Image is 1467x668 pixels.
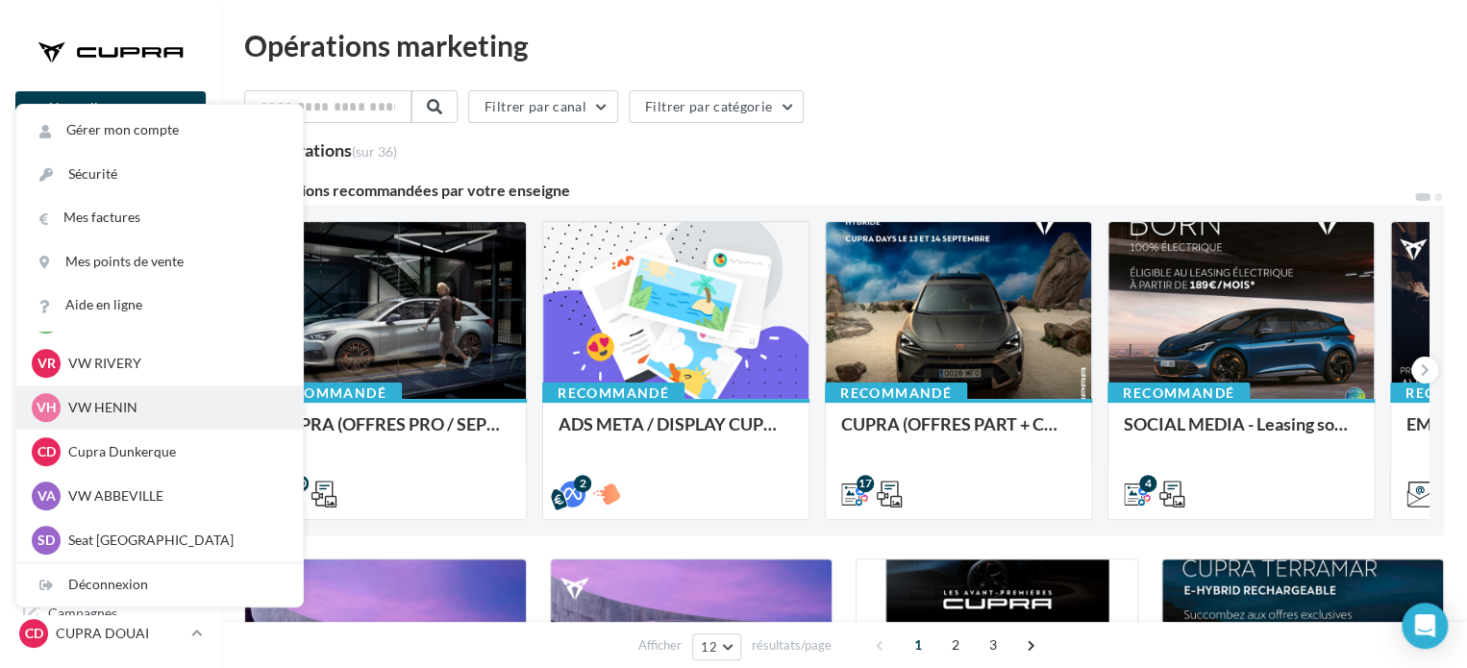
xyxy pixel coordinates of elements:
[1139,475,1156,492] div: 4
[542,383,684,404] div: Recommandé
[16,196,303,239] a: Mes factures
[825,383,967,404] div: Recommandé
[12,289,210,330] a: Visibilité en ligne
[352,143,397,160] span: (sur 36)
[638,636,682,655] span: Afficher
[68,398,280,417] p: VW HENIN
[260,383,402,404] div: Recommandé
[276,414,510,453] div: CUPRA (OFFRES PRO / SEPT) - SOCIAL MEDIA
[37,354,56,373] span: VR
[1124,414,1358,453] div: SOCIAL MEDIA - Leasing social électrique - CUPRA Born
[15,615,206,652] a: CD CUPRA DOUAI
[244,31,1444,60] div: Opérations marketing
[1402,603,1448,649] div: Open Intercom Messenger
[12,192,210,233] a: Opérations
[978,630,1008,660] span: 3
[16,284,303,327] a: Aide en ligne
[244,183,1413,198] div: 6 opérations recommandées par votre enseigne
[12,384,210,425] a: Contacts
[12,337,210,378] a: Campagnes
[940,630,971,660] span: 2
[37,486,56,506] span: VA
[16,109,303,152] a: Gérer mon compte
[692,633,741,660] button: 12
[559,414,793,453] div: ADS META / DISPLAY CUPRA DAYS Septembre 2025
[68,486,280,506] p: VW ABBEVILLE
[629,90,804,123] button: Filtrer par catégorie
[269,141,397,159] div: opérations
[12,481,210,521] a: Calendrier
[16,563,303,606] div: Déconnexion
[701,639,717,655] span: 12
[56,624,184,643] p: CUPRA DOUAI
[37,398,57,417] span: VH
[25,624,43,643] span: CD
[841,414,1076,453] div: CUPRA (OFFRES PART + CUPRA DAYS / SEPT) - SOCIAL MEDIA
[68,442,280,461] p: Cupra Dunkerque
[857,475,874,492] div: 17
[12,433,210,473] a: Médiathèque
[16,240,303,284] a: Mes points de vente
[16,153,303,196] a: Sécurité
[244,138,397,160] div: 35
[903,630,933,660] span: 1
[1107,383,1250,404] div: Recommandé
[37,442,56,461] span: CD
[12,528,210,584] a: PLV et print personnalisable
[68,531,280,550] p: Seat [GEOGRAPHIC_DATA]
[12,144,202,185] button: Notifications
[68,354,280,373] p: VW RIVERY
[37,531,55,550] span: SD
[752,636,832,655] span: résultats/page
[468,90,618,123] button: Filtrer par canal
[574,475,591,492] div: 2
[15,91,206,124] button: Nouvelle campagne
[12,239,210,281] a: Boîte de réception2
